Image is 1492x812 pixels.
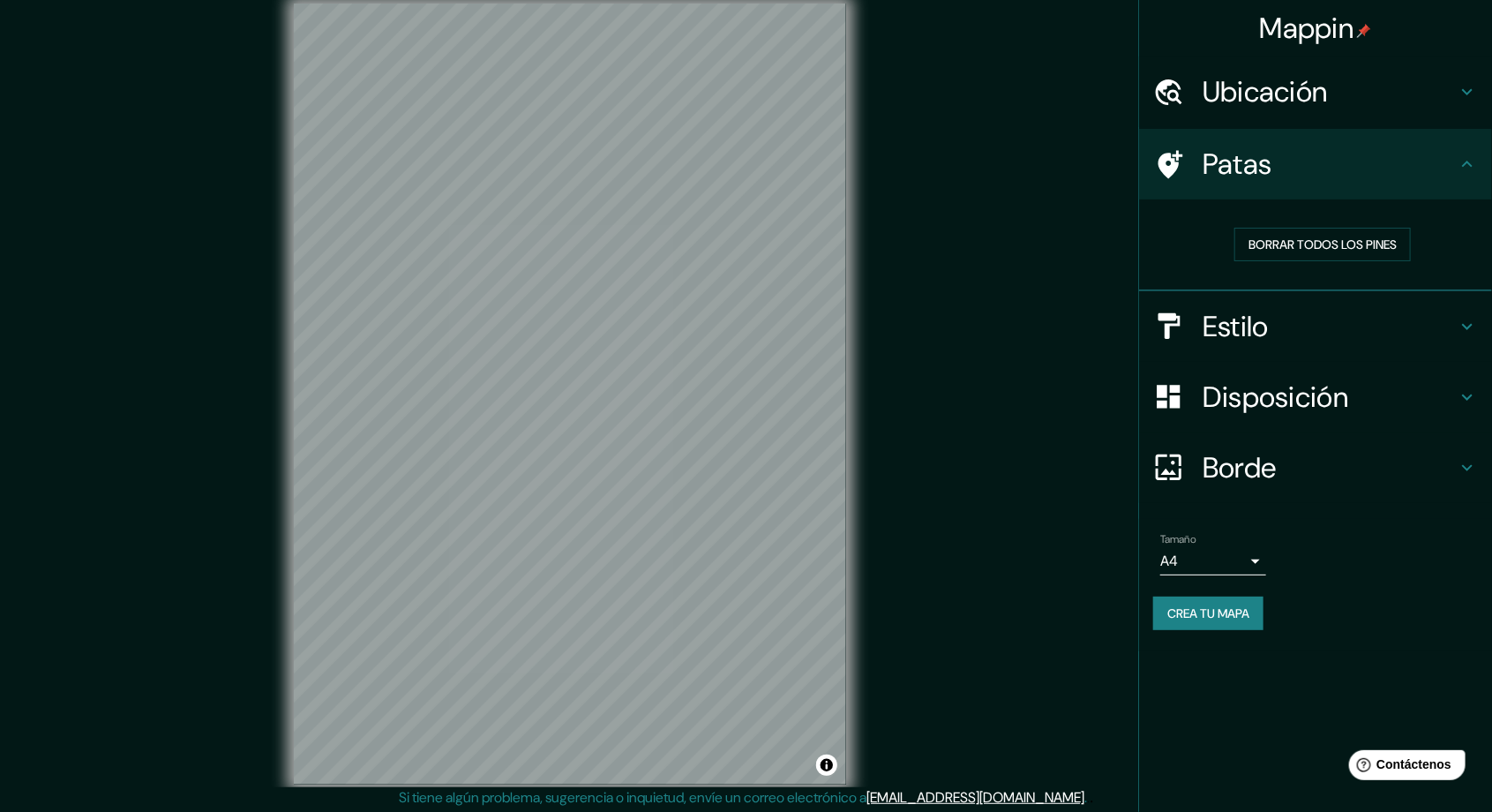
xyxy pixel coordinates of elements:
button: Borrar todos los pines [1234,228,1411,261]
iframe: Lanzador de widgets de ayuda [1335,743,1473,793]
font: . [1090,787,1093,807]
button: Activar o desactivar atribución [816,755,837,776]
div: A4 [1160,547,1266,575]
div: Patas [1139,129,1492,199]
font: Tamaño [1160,532,1196,546]
font: Borrar todos los pines [1248,237,1397,252]
canvas: Mapa [294,4,846,785]
font: Patas [1203,146,1272,183]
div: Borde [1139,432,1492,503]
div: Disposición [1139,362,1492,432]
font: A4 [1160,552,1178,570]
font: Borde [1203,449,1277,486]
font: Estilo [1203,308,1269,345]
div: Ubicación [1139,56,1492,127]
a: [EMAIL_ADDRESS][DOMAIN_NAME] [866,788,1084,807]
font: Ubicación [1203,73,1328,110]
font: Mappin [1260,10,1354,47]
font: . [1084,788,1087,807]
font: Crea tu mapa [1167,605,1249,621]
div: Estilo [1139,291,1492,362]
button: Crea tu mapa [1153,597,1263,630]
font: Si tiene algún problema, sugerencia o inquietud, envíe un correo electrónico a [399,788,866,807]
img: pin-icon.png [1357,24,1371,38]
font: Disposición [1203,379,1348,416]
font: . [1087,787,1090,807]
